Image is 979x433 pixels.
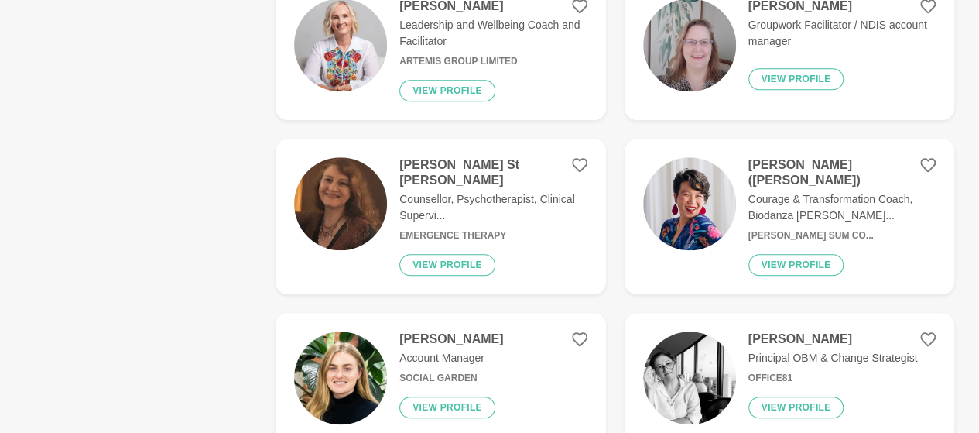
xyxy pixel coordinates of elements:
h4: [PERSON_NAME] St [PERSON_NAME] [399,157,587,188]
button: View profile [748,397,844,418]
p: Groupwork Facilitator / NDIS account manager [748,17,936,50]
h4: [PERSON_NAME] [399,332,503,347]
h6: [PERSON_NAME] Sum Co... [748,230,936,242]
button: View profile [748,254,844,276]
h6: Artemis Group Limited [399,56,587,67]
p: Counsellor, Psychotherapist, Clinical Supervi... [399,191,587,224]
img: d1919ffa621d6bb914bf5f7c0757fe7d03b8195c-306x331.png [643,157,736,250]
p: Leadership and Wellbeing Coach and Facilitator [399,17,587,50]
img: 79d22c42007bf53f1bf4a6b3cdc91515644eb265-1181x1181.png [294,332,387,424]
img: 567180e8d4009792790a9fabe08dcd344b53df93-3024x4032.jpg [643,332,736,424]
h4: [PERSON_NAME] ([PERSON_NAME]) [748,157,936,188]
img: 45f111f43854b1fc0d6cc160390fa400a9c7566c-193x252.jpg [294,157,387,250]
p: Courage & Transformation Coach, Biodanza [PERSON_NAME]... [748,191,936,224]
button: View profile [399,397,495,418]
h6: Office81 [748,373,918,384]
p: Account Manager [399,350,503,366]
h6: Emergence Therapy [399,230,587,242]
a: [PERSON_NAME] ([PERSON_NAME])Courage & Transformation Coach, Biodanza [PERSON_NAME]...[PERSON_NAM... [625,139,954,294]
h4: [PERSON_NAME] [748,332,918,347]
p: Principal OBM & Change Strategist [748,350,918,366]
button: View profile [399,80,495,101]
a: [PERSON_NAME] St [PERSON_NAME]Counsellor, Psychotherapist, Clinical Supervi...Emergence TherapyVi... [276,139,605,294]
button: View profile [399,254,495,276]
h6: Social Garden [399,373,503,384]
button: View profile [748,68,844,90]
